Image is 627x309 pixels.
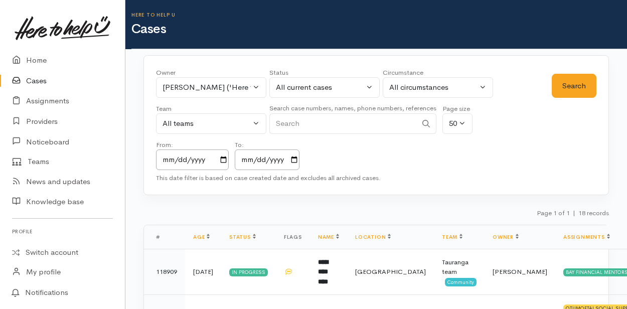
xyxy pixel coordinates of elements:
span: Community [445,278,477,286]
div: [PERSON_NAME] ('Here to help u') [163,82,251,93]
span: [GEOGRAPHIC_DATA] [355,267,426,276]
button: Search [552,74,596,98]
div: Circumstance [383,68,493,78]
small: Page 1 of 1 18 records [537,209,609,217]
a: Status [229,234,256,240]
div: All current cases [276,82,364,93]
span: [PERSON_NAME] [493,267,547,276]
td: 118909 [144,249,185,295]
td: [DATE] [185,249,221,295]
span: | [573,209,575,217]
div: Page size [442,104,473,114]
th: Flags [276,225,310,249]
h6: Profile [12,225,113,238]
div: Status [269,68,380,78]
div: To: [235,140,299,150]
button: 50 [442,113,473,134]
div: All circumstances [389,82,478,93]
div: Owner [156,68,266,78]
button: All circumstances [383,77,493,98]
div: From: [156,140,229,150]
a: Age [193,234,210,240]
th: # [144,225,185,249]
div: Tauranga team [442,257,477,277]
button: Malia Stowers ('Here to help u') [156,77,266,98]
small: Search case numbers, names, phone numbers, references [269,104,436,112]
div: 50 [449,118,457,129]
button: All current cases [269,77,380,98]
input: Search [269,113,417,134]
div: Team [156,104,266,114]
a: Owner [493,234,519,240]
div: This date filter is based on case created date and excludes all archived cases. [156,173,596,183]
a: Name [318,234,339,240]
a: Location [355,234,391,240]
h1: Cases [131,22,627,37]
h6: Here to help u [131,12,627,18]
a: Assignments [563,234,610,240]
a: Team [442,234,462,240]
div: In progress [229,268,268,276]
button: All teams [156,113,266,134]
div: All teams [163,118,251,129]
